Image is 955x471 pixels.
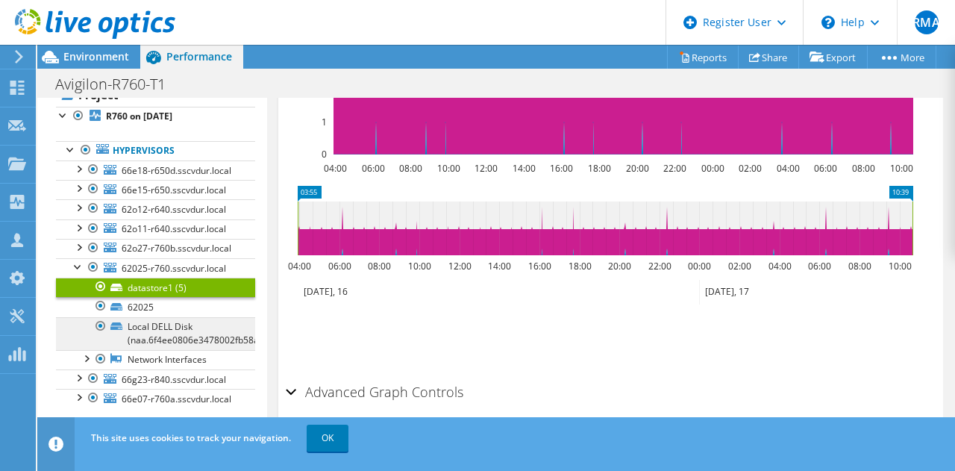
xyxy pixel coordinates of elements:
[568,260,591,272] text: 18:00
[56,219,255,239] a: 62o11-r640.sscvdur.local
[122,393,231,405] span: 66e07-r760a.sscvdur.local
[287,260,310,272] text: 04:00
[701,162,724,175] text: 00:00
[122,203,226,216] span: 62o12-r640.sscvdur.local
[367,260,390,272] text: 08:00
[56,350,255,369] a: Network Interfaces
[56,369,255,389] a: 66g23-r840.sscvdur.local
[738,46,799,69] a: Share
[106,110,172,122] b: R760 on [DATE]
[323,162,346,175] text: 04:00
[867,46,936,69] a: More
[166,49,232,63] span: Performance
[307,425,348,452] a: OK
[813,162,836,175] text: 06:00
[436,162,460,175] text: 10:00
[56,258,255,278] a: 62025-r760.sscvdur.local
[776,162,799,175] text: 04:00
[768,260,791,272] text: 04:00
[398,162,422,175] text: 08:00
[648,260,671,272] text: 22:00
[888,260,911,272] text: 10:00
[56,160,255,180] a: 66e18-r650d.sscvdur.local
[56,199,255,219] a: 62o12-r640.sscvdur.local
[738,162,761,175] text: 02:00
[122,242,231,255] span: 62o27-r760b.sscvdur.local
[607,260,630,272] text: 20:00
[122,222,226,235] span: 62o11-r640.sscvdur.local
[56,278,255,297] a: datastore1 (5)
[587,162,610,175] text: 18:00
[56,389,255,408] a: 66e07-r760a.sscvdur.local
[798,46,868,69] a: Export
[727,260,751,272] text: 02:00
[122,373,226,386] span: 66g23-r840.sscvdur.local
[487,260,510,272] text: 14:00
[663,162,686,175] text: 22:00
[821,16,835,29] svg: \n
[549,162,572,175] text: 16:00
[915,10,939,34] span: RMA
[512,162,535,175] text: 14:00
[122,262,226,275] span: 62025-r760.sscvdur.local
[527,260,551,272] text: 16:00
[361,162,384,175] text: 06:00
[322,116,327,128] text: 1
[91,431,291,444] span: This site uses cookies to track your navigation.
[56,180,255,199] a: 66e15-r650.sscvdur.local
[474,162,497,175] text: 12:00
[63,49,129,63] span: Environment
[48,76,189,93] h1: Avigilon-R760-T1
[667,46,739,69] a: Reports
[848,260,871,272] text: 08:00
[687,260,710,272] text: 00:00
[56,239,255,258] a: 62o27-r760b.sscvdur.local
[448,260,471,272] text: 12:00
[851,162,874,175] text: 08:00
[322,148,327,160] text: 0
[625,162,648,175] text: 20:00
[286,377,463,407] h2: Advanced Graph Controls
[56,141,255,160] a: Hypervisors
[889,162,912,175] text: 10:00
[56,317,255,350] a: Local DELL Disk (naa.6f4ee0806e3478002fb58ad934d3a060)
[407,260,430,272] text: 10:00
[807,260,830,272] text: 06:00
[122,184,226,196] span: 66e15-r650.sscvdur.local
[122,164,231,177] span: 66e18-r650d.sscvdur.local
[56,107,255,126] a: R760 on [DATE]
[56,297,255,316] a: 62025
[328,260,351,272] text: 06:00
